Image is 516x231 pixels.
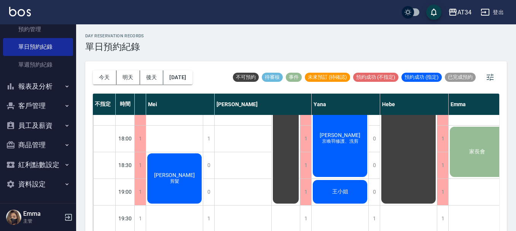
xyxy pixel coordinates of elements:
[153,172,196,178] span: [PERSON_NAME]
[3,38,73,56] a: 單日預約紀錄
[305,74,350,81] span: 未來預訂 (待確認)
[134,152,146,178] div: 1
[116,94,135,115] div: 時間
[233,74,259,81] span: 不可預約
[140,70,164,84] button: 後天
[93,70,116,84] button: 今天
[85,41,144,52] h3: 單日預約紀錄
[3,96,73,116] button: 客戶管理
[116,152,135,178] div: 18:30
[116,178,135,205] div: 19:00
[426,5,441,20] button: save
[3,135,73,155] button: 商品管理
[368,152,380,178] div: 0
[300,126,311,152] div: 1
[6,210,21,225] img: Person
[457,8,471,17] div: AT34
[85,33,144,38] h2: day Reservation records
[320,138,360,145] span: 京喚羽修護、洗剪
[3,116,73,135] button: 員工及薪資
[163,70,192,84] button: [DATE]
[445,5,475,20] button: AT34
[368,126,380,152] div: 0
[134,179,146,205] div: 1
[3,21,73,38] a: 預約管理
[146,94,215,115] div: Mei
[134,126,146,152] div: 1
[23,218,62,225] p: 主管
[3,155,73,175] button: 紅利點數設定
[312,94,380,115] div: Yana
[478,5,507,19] button: 登出
[468,148,487,155] span: 家長會
[353,74,398,81] span: 預約成功 (不指定)
[380,94,449,115] div: Hebe
[9,7,31,16] img: Logo
[203,126,214,152] div: 1
[3,56,73,73] a: 單週預約紀錄
[300,152,311,178] div: 1
[318,132,362,138] span: [PERSON_NAME]
[215,94,312,115] div: [PERSON_NAME]
[437,179,448,205] div: 1
[3,76,73,96] button: 報表及分析
[116,125,135,152] div: 18:00
[116,70,140,84] button: 明天
[203,179,214,205] div: 0
[437,152,448,178] div: 1
[93,94,116,115] div: 不指定
[169,178,181,185] span: 剪髮
[203,152,214,178] div: 0
[437,126,448,152] div: 1
[262,74,283,81] span: 待審核
[331,188,350,195] span: 王小姐
[445,74,476,81] span: 已完成預約
[23,210,62,218] h5: Emma
[286,74,302,81] span: 事件
[401,74,442,81] span: 預約成功 (指定)
[3,174,73,194] button: 資料設定
[300,179,311,205] div: 1
[368,179,380,205] div: 0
